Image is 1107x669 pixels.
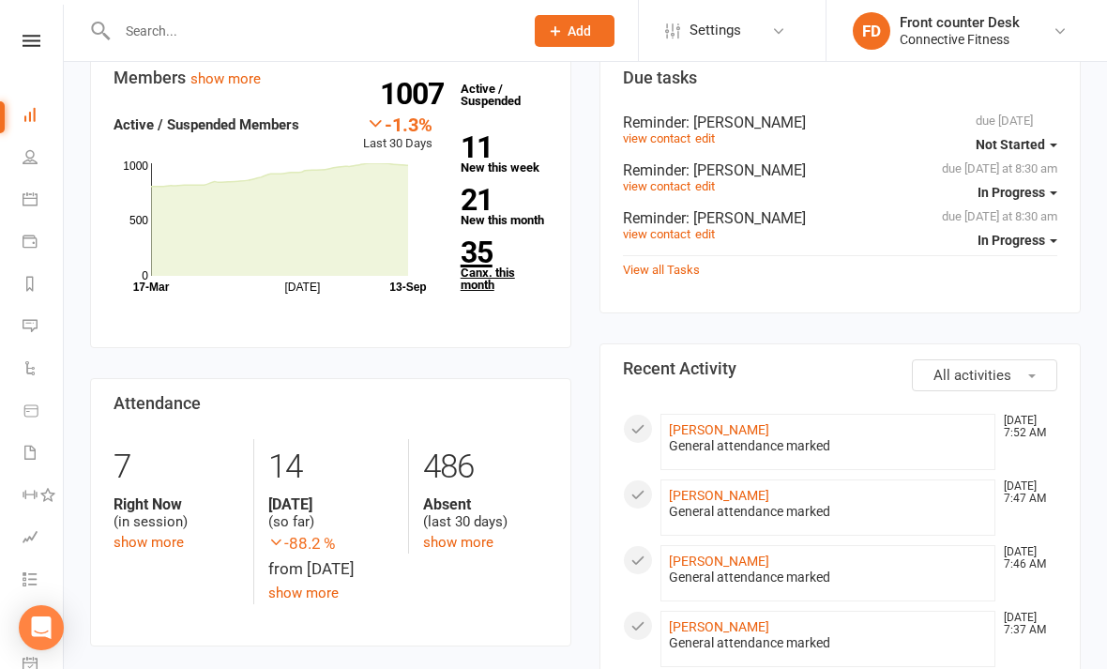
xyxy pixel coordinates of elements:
[461,133,548,174] a: 11New this week
[451,68,534,121] a: 1007Active / Suspended
[695,179,715,193] a: edit
[669,554,769,569] a: [PERSON_NAME]
[690,9,741,52] span: Settings
[686,114,806,131] span: : [PERSON_NAME]
[976,137,1045,152] span: Not Started
[114,116,299,133] strong: Active / Suspended Members
[461,186,548,226] a: 21New this month
[978,185,1045,200] span: In Progress
[669,488,769,503] a: [PERSON_NAME]
[23,602,65,645] a: What's New
[669,422,769,437] a: [PERSON_NAME]
[623,114,1057,131] div: Reminder
[669,504,987,520] div: General attendance marked
[623,68,1057,87] h3: Due tasks
[933,367,1011,384] span: All activities
[114,495,239,513] strong: Right Now
[912,359,1057,391] button: All activities
[363,114,432,134] div: -1.3%
[669,635,987,651] div: General attendance marked
[23,180,65,222] a: Calendar
[23,222,65,265] a: Payments
[112,18,510,44] input: Search...
[623,131,690,145] a: view contact
[669,570,987,585] div: General attendance marked
[994,415,1056,439] time: [DATE] 7:52 AM
[190,70,261,87] a: show more
[114,439,239,495] div: 7
[686,161,806,179] span: : [PERSON_NAME]
[19,605,64,650] div: Open Intercom Messenger
[623,161,1057,179] div: Reminder
[695,227,715,241] a: edit
[461,238,540,266] strong: 35
[23,138,65,180] a: People
[623,359,1057,378] h3: Recent Activity
[423,439,548,495] div: 486
[686,209,806,227] span: : [PERSON_NAME]
[268,531,393,582] div: from [DATE]
[900,14,1020,31] div: Front counter Desk
[695,131,715,145] a: edit
[114,68,548,87] h3: Members
[23,518,65,560] a: Assessments
[114,394,548,413] h3: Attendance
[978,175,1057,209] button: In Progress
[23,391,65,433] a: Product Sales
[268,439,393,495] div: 14
[423,495,548,513] strong: Absent
[535,15,614,47] button: Add
[461,133,540,161] strong: 11
[268,531,393,556] span: -88.2 %
[669,619,769,634] a: [PERSON_NAME]
[669,438,987,454] div: General attendance marked
[623,227,690,241] a: view contact
[978,223,1057,257] button: In Progress
[363,114,432,154] div: Last 30 Days
[623,263,700,277] a: View all Tasks
[23,96,65,138] a: Dashboard
[380,80,451,108] strong: 1007
[461,186,540,214] strong: 21
[268,585,339,601] a: show more
[976,128,1057,161] button: Not Started
[994,480,1056,505] time: [DATE] 7:47 AM
[978,233,1045,248] span: In Progress
[461,238,548,291] a: 35Canx. this month
[423,534,493,551] a: show more
[623,209,1057,227] div: Reminder
[423,495,548,531] div: (last 30 days)
[994,612,1056,636] time: [DATE] 7:37 AM
[268,495,393,513] strong: [DATE]
[268,495,393,531] div: (so far)
[114,534,184,551] a: show more
[623,179,690,193] a: view contact
[23,265,65,307] a: Reports
[114,495,239,531] div: (in session)
[994,546,1056,570] time: [DATE] 7:46 AM
[568,23,591,38] span: Add
[900,31,1020,48] div: Connective Fitness
[853,12,890,50] div: FD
